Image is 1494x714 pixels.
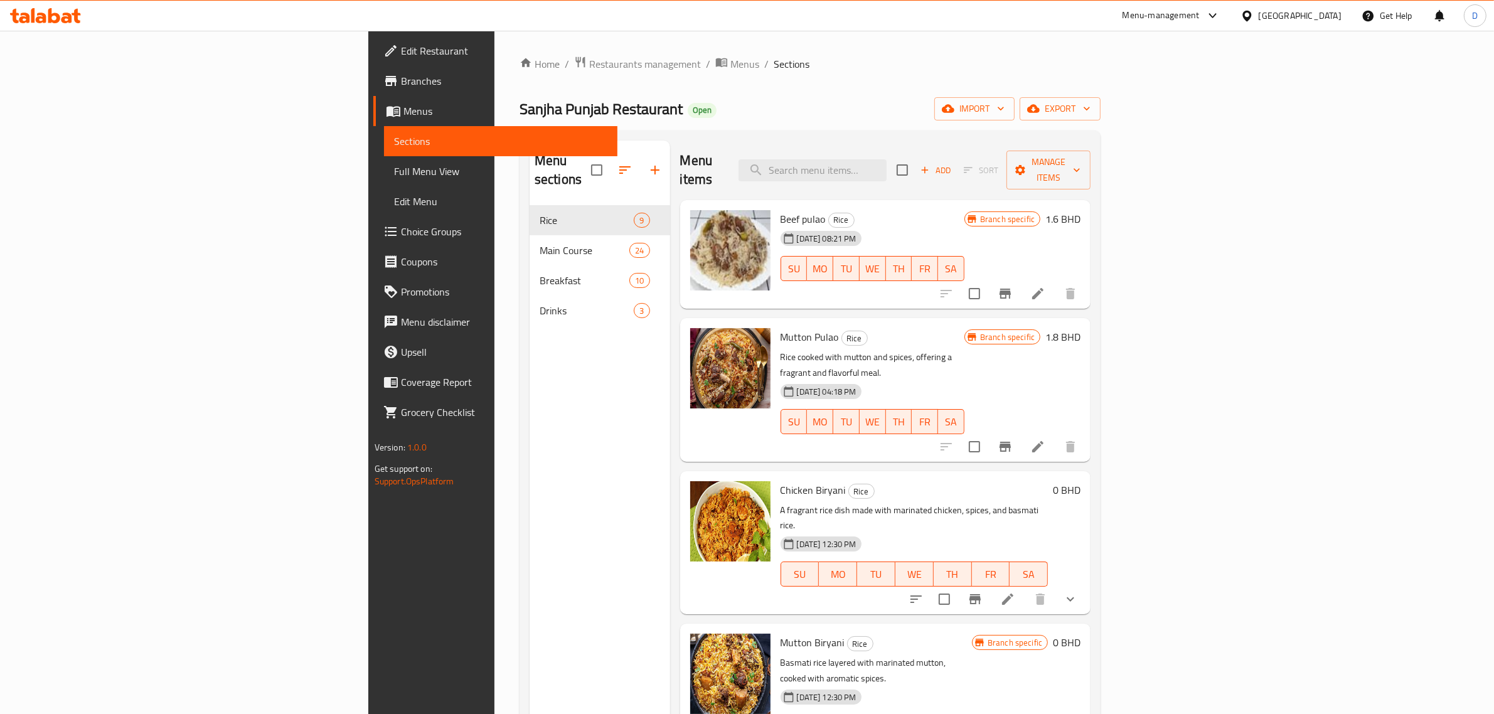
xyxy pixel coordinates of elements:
span: TU [862,565,890,583]
button: TU [833,256,860,281]
a: Full Menu View [384,156,618,186]
span: Version: [375,439,405,456]
span: SA [943,260,959,278]
span: Sections [394,134,608,149]
nav: Menu sections [530,200,670,331]
img: Mutton Pulao [690,328,771,408]
span: Add [919,163,952,178]
div: Rice [847,636,873,651]
span: Sort sections [610,155,640,185]
span: Branch specific [975,331,1040,343]
span: import [944,101,1005,117]
span: SA [1015,565,1043,583]
button: delete [1055,432,1086,462]
span: Manage items [1016,154,1080,186]
button: Branch-specific-item [990,279,1020,309]
button: FR [912,409,938,434]
a: Edit Restaurant [373,36,618,66]
span: [DATE] 12:30 PM [792,691,862,703]
span: WE [900,565,929,583]
button: Add [915,161,956,180]
button: SU [781,409,808,434]
span: Mutton Biryani [781,633,845,652]
span: 3 [634,305,649,317]
button: WE [860,409,886,434]
span: Promotions [401,284,608,299]
span: [DATE] 04:18 PM [792,386,862,398]
span: Select section [889,157,915,183]
span: TU [838,260,855,278]
a: Upsell [373,337,618,367]
span: export [1030,101,1091,117]
span: Add item [915,161,956,180]
a: Menu disclaimer [373,307,618,337]
h2: Menu items [680,151,724,189]
span: Rice [849,484,874,499]
input: search [739,159,887,181]
p: Rice cooked with mutton and spices, offering a fragrant and flavorful meal. [781,349,964,381]
button: WE [895,562,934,587]
a: Menus [715,56,759,72]
a: Edit Menu [384,186,618,216]
span: Rice [848,637,873,651]
button: delete [1025,584,1055,614]
h6: 0 BHD [1053,481,1080,499]
button: SA [938,256,964,281]
a: Promotions [373,277,618,307]
a: Sections [384,126,618,156]
div: items [629,273,649,288]
button: sort-choices [901,584,931,614]
h6: 1.8 BHD [1045,328,1080,346]
button: delete [1055,279,1086,309]
div: Main Course24 [530,235,670,265]
div: Rice [848,484,875,499]
button: WE [860,256,886,281]
a: Edit menu item [1030,286,1045,301]
div: Rice [841,331,868,346]
span: Select to update [931,586,958,612]
a: Support.OpsPlatform [375,473,454,489]
span: D [1472,9,1478,23]
span: Coupons [401,254,608,269]
a: Grocery Checklist [373,397,618,427]
button: show more [1055,584,1086,614]
span: TH [891,413,907,431]
a: Restaurants management [574,56,701,72]
h6: 0 BHD [1053,634,1080,651]
img: Beef pulao [690,210,771,290]
img: Mutton Biryani [690,634,771,714]
span: FR [977,565,1005,583]
span: [DATE] 12:30 PM [792,538,862,550]
div: Rice [540,213,634,228]
span: MO [812,413,828,431]
div: Drinks [540,303,634,318]
span: FR [917,260,933,278]
button: TH [886,256,912,281]
h6: 1.6 BHD [1045,210,1080,228]
span: Sanjha Punjab Restaurant [520,95,683,123]
span: Chicken Biryani [781,481,846,499]
span: Select all sections [584,157,610,183]
p: Basmati rice layered with marinated mutton, cooked with aromatic spices. [781,655,972,686]
span: Main Course [540,243,629,258]
button: MO [819,562,857,587]
span: Mutton Pulao [781,328,839,346]
nav: breadcrumb [520,56,1101,72]
span: Full Menu View [394,164,608,179]
span: Restaurants management [589,56,701,72]
svg: Show Choices [1063,592,1078,607]
button: MO [807,409,833,434]
span: Edit Menu [394,194,608,209]
span: 10 [630,275,649,287]
span: MO [824,565,852,583]
span: Rice [842,331,867,346]
button: TU [857,562,895,587]
button: Branch-specific-item [990,432,1020,462]
button: MO [807,256,833,281]
span: Grocery Checklist [401,405,608,420]
button: export [1020,97,1101,120]
a: Edit menu item [1000,592,1015,607]
span: FR [917,413,933,431]
span: Choice Groups [401,224,608,239]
